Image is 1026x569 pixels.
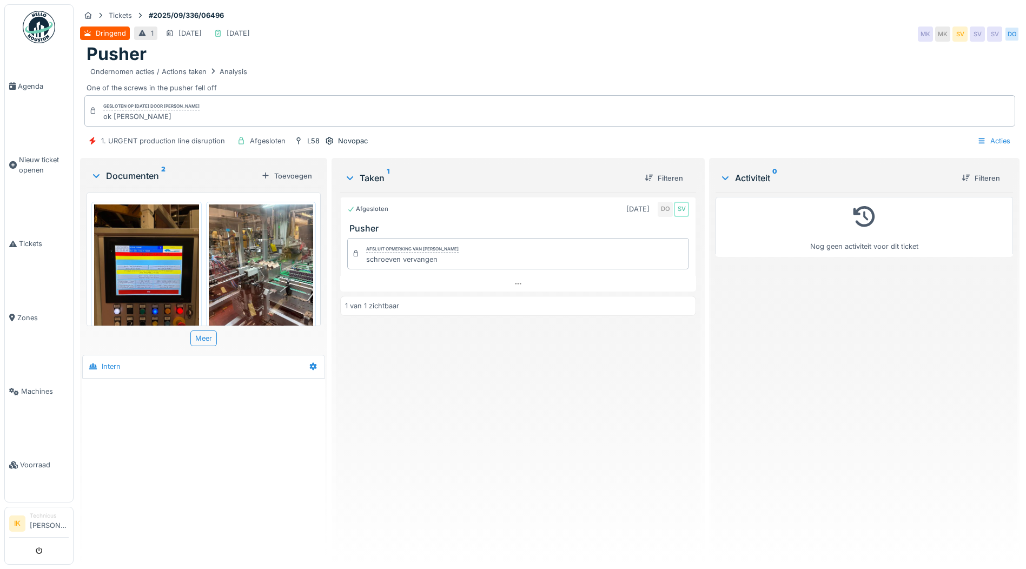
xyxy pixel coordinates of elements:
div: 1 [151,28,154,38]
span: Voorraad [20,460,69,470]
a: Nieuw ticket openen [5,123,73,207]
div: Activiteit [720,171,953,184]
div: [DATE] [227,28,250,38]
div: Filteren [640,171,687,186]
div: Gesloten op [DATE] door [PERSON_NAME] [103,103,200,110]
div: Taken [345,171,636,184]
div: DO [1004,27,1020,42]
div: Technicus [30,512,69,520]
a: Tickets [5,207,73,281]
h1: Pusher [87,44,147,64]
div: Novopac [338,136,368,146]
span: Nieuw ticket openen [19,155,69,175]
sup: 1 [387,171,389,184]
div: Acties [972,133,1015,149]
div: Documenten [91,169,257,182]
img: t1i1idcv7mcz4valsn1uks0uty0p [209,204,314,344]
div: DO [658,202,673,217]
div: Dringend [96,28,126,38]
div: [DATE] [626,204,650,214]
div: SV [970,27,985,42]
div: Tickets [109,10,132,21]
a: IK Technicus[PERSON_NAME] [9,512,69,538]
span: Machines [21,386,69,396]
div: One of the screws in the pusher fell off [87,65,1013,93]
div: Intern [102,361,121,372]
img: Badge_color-CXgf-gQk.svg [23,11,55,43]
div: 1. URGENT production line disruption [101,136,225,146]
a: Machines [5,355,73,428]
div: Afgesloten [250,136,286,146]
div: Toevoegen [257,169,316,183]
a: Voorraad [5,428,73,502]
div: MK [918,27,933,42]
li: IK [9,515,25,532]
div: MK [935,27,950,42]
div: Meer [190,330,217,346]
span: Agenda [18,81,69,91]
h3: Pusher [349,223,691,234]
div: 1 van 1 zichtbaar [345,301,399,311]
sup: 2 [161,169,166,182]
li: [PERSON_NAME] [30,512,69,535]
div: Afsluit opmerking van [PERSON_NAME] [366,246,459,253]
img: 3jmlrgv2rxjxqt5hcavn3xlth3lv [94,204,199,344]
a: Zones [5,281,73,354]
div: SV [987,27,1002,42]
div: Nog geen activiteit voor dit ticket [723,202,1006,252]
span: Zones [17,313,69,323]
div: L58 [307,136,320,146]
strong: #2025/09/336/06496 [144,10,228,21]
div: [DATE] [178,28,202,38]
a: Agenda [5,49,73,123]
div: ok [PERSON_NAME] [103,111,200,122]
div: SV [674,202,689,217]
div: Ondernomen acties / Actions taken Analysis [90,67,247,77]
div: schroeven vervangen [366,254,459,264]
div: Afgesloten [347,204,388,214]
span: Tickets [19,239,69,249]
sup: 0 [772,171,777,184]
div: SV [952,27,968,42]
div: Filteren [957,171,1004,186]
